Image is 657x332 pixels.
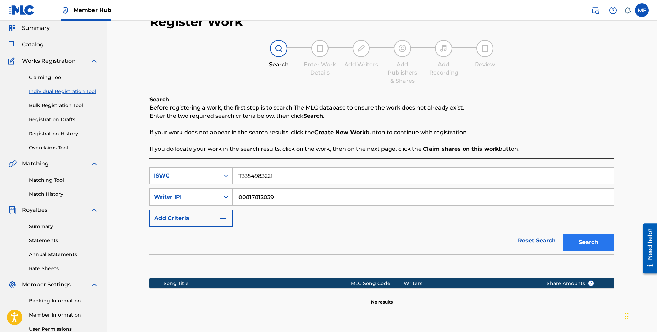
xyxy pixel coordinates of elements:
[371,291,393,305] p: No results
[8,160,17,168] img: Matching
[29,191,98,198] a: Match History
[22,24,50,32] span: Summary
[609,6,617,14] img: help
[29,144,98,151] a: Overclaims Tool
[8,41,16,49] img: Catalog
[638,220,657,277] iframe: Resource Center
[385,60,420,85] div: Add Publishers & Shares
[29,116,98,123] a: Registration Drafts
[149,96,169,103] b: Search
[563,234,614,251] button: Search
[261,60,296,69] div: Search
[606,3,620,17] div: Help
[314,129,366,136] strong: Create New Work
[303,60,337,77] div: Enter Work Details
[547,280,594,287] span: Share Amounts
[154,193,216,201] div: Writer IPI
[29,74,98,81] a: Claiming Tool
[8,281,16,289] img: Member Settings
[481,44,489,53] img: step indicator icon for Review
[149,145,614,153] p: If you do locate your work in the search results, click on the work, then on the next page, click...
[351,280,404,287] div: MLC Song Code
[90,281,98,289] img: expand
[219,214,227,222] img: 9d2ae6d4665cec9f34b9.svg
[74,6,111,14] span: Member Hub
[22,281,71,289] span: Member Settings
[149,112,614,120] p: Enter the two required search criteria below, then click
[29,251,98,258] a: Annual Statements
[588,3,602,17] a: Public Search
[90,160,98,168] img: expand
[22,41,44,49] span: Catalog
[149,210,233,227] button: Add Criteria
[439,44,448,53] img: step indicator icon for Add Recording
[90,57,98,65] img: expand
[8,5,35,15] img: MLC Logo
[275,44,283,53] img: step indicator icon for Search
[303,113,324,119] strong: Search.
[90,206,98,214] img: expand
[316,44,324,53] img: step indicator icon for Enter Work Details
[398,44,407,53] img: step indicator icon for Add Publishers & Shares
[29,297,98,305] a: Banking Information
[154,172,216,180] div: ISWC
[8,24,50,32] a: SummarySummary
[22,206,47,214] span: Royalties
[29,176,98,184] a: Matching Tool
[149,167,614,254] form: Search Form
[591,6,599,14] img: search
[423,146,499,152] strong: Claim shares on this work
[29,311,98,319] a: Member Information
[149,128,614,137] p: If your work does not appear in the search results, click the button to continue with registration.
[344,60,378,69] div: Add Writers
[29,237,98,244] a: Statements
[404,280,536,287] div: Writers
[22,57,76,65] span: Works Registration
[357,44,365,53] img: step indicator icon for Add Writers
[164,280,351,287] div: Song Title
[468,60,502,69] div: Review
[29,223,98,230] a: Summary
[149,104,614,112] p: Before registering a work, the first step is to search The MLC database to ensure the work does n...
[29,102,98,109] a: Bulk Registration Tool
[635,3,649,17] div: User Menu
[514,233,559,248] a: Reset Search
[61,6,69,14] img: Top Rightsholder
[22,160,49,168] span: Matching
[29,88,98,95] a: Individual Registration Tool
[623,299,657,332] iframe: Chat Widget
[8,206,16,214] img: Royalties
[588,281,594,286] span: ?
[8,41,44,49] a: CatalogCatalog
[625,306,629,327] div: Drag
[29,130,98,137] a: Registration History
[8,57,17,65] img: Works Registration
[8,24,16,32] img: Summary
[29,265,98,272] a: Rate Sheets
[149,14,243,30] h2: Register Work
[624,7,631,14] div: Notifications
[426,60,461,77] div: Add Recording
